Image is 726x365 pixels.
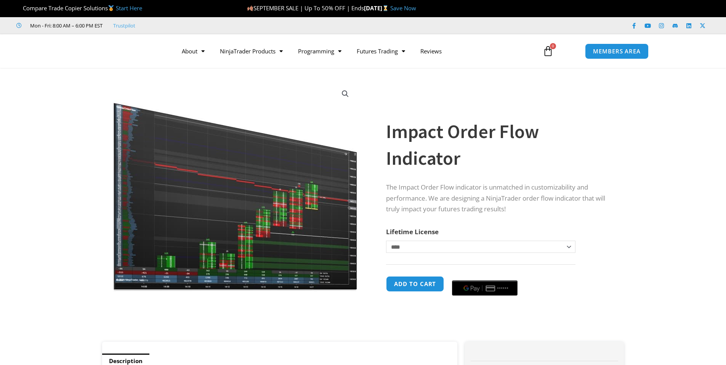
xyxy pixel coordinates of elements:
img: 🥇 [108,5,114,11]
img: 🏆 [17,5,22,11]
button: Add to cart [386,276,444,292]
img: 🍂 [247,5,253,11]
p: The Impact Order Flow indicator is unmatched in customizability and performance. We are designing... [386,182,609,215]
a: Trustpilot [113,21,135,30]
h1: Impact Order Flow Indicator [386,118,609,172]
a: About [174,42,212,60]
span: Mon - Fri: 8:00 AM – 6:00 PM EST [28,21,103,30]
a: 0 [531,40,565,62]
strong: [DATE] [364,4,390,12]
a: View full-screen image gallery [338,87,352,101]
a: Save Now [390,4,416,12]
button: Buy with GPay [452,280,518,296]
span: 0 [550,43,556,49]
a: Start Here [116,4,142,12]
text: •••••• [497,286,509,291]
span: SEPTEMBER SALE | Up To 50% OFF | Ends [247,4,364,12]
nav: Menu [174,42,534,60]
span: MEMBERS AREA [593,48,641,54]
a: Programming [290,42,349,60]
span: Compare Trade Copier Solutions [16,4,142,12]
a: NinjaTrader Products [212,42,290,60]
a: MEMBERS AREA [585,43,649,59]
img: ⌛ [383,5,388,11]
img: LogoAI | Affordable Indicators – NinjaTrader [77,37,159,65]
a: Clear options [386,257,398,262]
img: OrderFlow 2 [113,81,358,292]
a: Reviews [413,42,449,60]
iframe: Secure payment input frame [450,275,519,276]
label: Lifetime License [386,227,439,236]
a: Futures Trading [349,42,413,60]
